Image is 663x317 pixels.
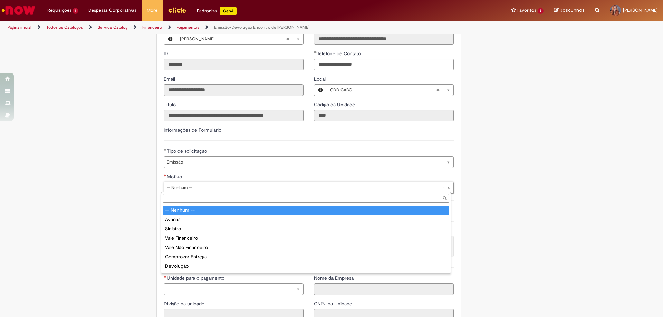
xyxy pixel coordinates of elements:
div: Vale Não Financeiro [163,243,449,252]
div: Sinistro [163,224,449,234]
div: Vale Financeiro [163,234,449,243]
div: Acordo Comercial [163,271,449,280]
ul: Motivo [161,204,451,273]
div: Devolução [163,261,449,271]
div: -- Nenhum -- [163,206,449,215]
div: Comprovar Entrega [163,252,449,261]
div: Avarias [163,215,449,224]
